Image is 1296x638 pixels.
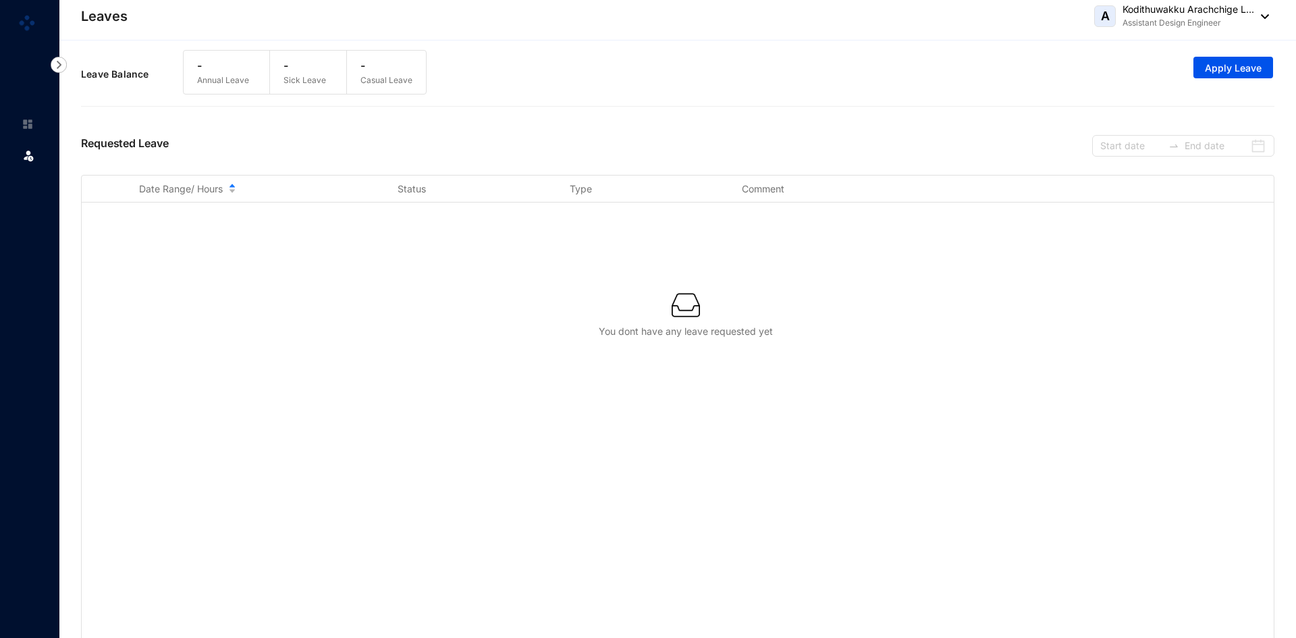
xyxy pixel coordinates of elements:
p: - [360,57,412,74]
li: Home [11,111,43,138]
p: Assistant Design Engineer [1123,16,1254,30]
span: swap-right [1168,140,1179,151]
button: Apply Leave [1193,57,1273,78]
span: A [1101,10,1110,22]
input: End date [1185,138,1247,153]
span: Apply Leave [1205,61,1262,75]
th: Status [381,176,553,203]
img: empty [672,291,700,319]
p: - [283,57,326,74]
p: Sick Leave [283,74,326,87]
p: - [197,57,249,74]
p: Casual Leave [360,74,412,87]
img: dropdown-black.8e83cc76930a90b1a4fdb6d089b7bf3a.svg [1254,14,1269,19]
p: Leaves [81,7,128,26]
span: Date Range/ Hours [139,182,223,196]
p: Annual Leave [197,74,249,87]
div: You dont have any leave requested yet [103,325,1268,338]
th: Comment [726,176,898,203]
input: Start date [1100,138,1163,153]
p: Kodithuwakku Arachchige L... [1123,3,1254,16]
p: Requested Leave [81,135,169,157]
th: Type [553,176,726,203]
img: home-unselected.a29eae3204392db15eaf.svg [22,118,34,130]
img: nav-icon-right.af6afadce00d159da59955279c43614e.svg [51,57,67,73]
img: leave.99b8a76c7fa76a53782d.svg [22,149,35,162]
p: Leave Balance [81,68,183,81]
span: to [1168,140,1179,151]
